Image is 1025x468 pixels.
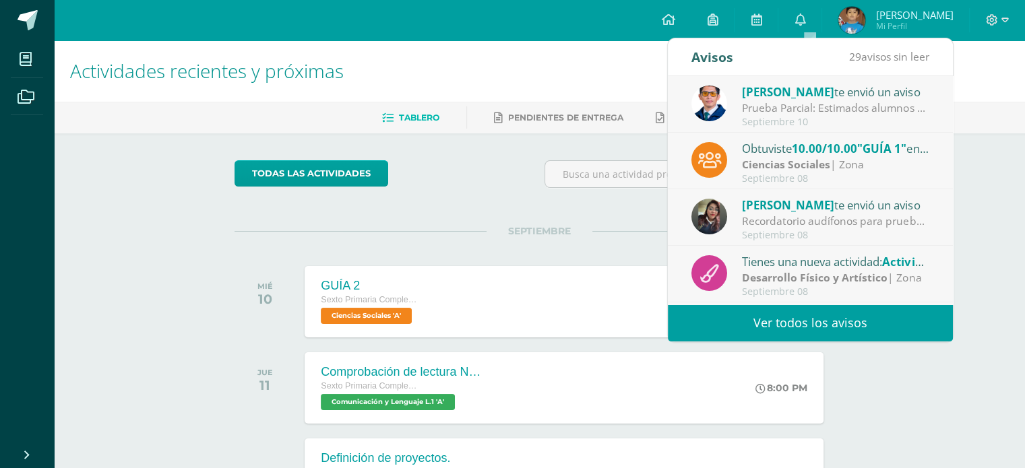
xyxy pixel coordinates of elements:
span: [PERSON_NAME] [875,8,953,22]
span: avisos sin leer [849,49,929,64]
div: | Zona [742,270,929,286]
img: f8d5be332460105fed6da2e57acb85ee.png [838,7,865,34]
span: [PERSON_NAME] [742,197,834,213]
span: Sexto Primaria Complementaria [321,295,422,304]
div: Tienes una nueva actividad: [742,253,929,270]
div: 11 [257,377,273,393]
div: Comprobación de lectura No.3 (Parcial). [321,365,483,379]
div: Septiembre 08 [742,286,929,298]
div: Septiembre 10 [742,116,929,128]
div: JUE [257,368,273,377]
div: GUÍA 2 [321,279,422,293]
span: Pendientes de entrega [508,112,623,123]
img: f727c7009b8e908c37d274233f9e6ae1.png [691,199,727,234]
a: Tablero [382,107,439,129]
strong: Ciencias Sociales [742,157,830,172]
span: "GUÍA 1" [857,141,906,156]
span: Ciencias Sociales 'A' [321,308,412,324]
span: [PERSON_NAME] [742,84,834,100]
div: Septiembre 08 [742,230,929,241]
div: Avisos [691,38,733,75]
a: Ver todos los avisos [668,304,953,341]
div: | Zona [742,157,929,172]
span: Actividades recientes y próximas [70,58,344,83]
div: Obtuviste en [742,139,929,157]
span: 10.00/10.00 [792,141,857,156]
span: Tablero [399,112,439,123]
input: Busca una actividad próxima aquí... [545,161,844,187]
div: 10 [257,291,273,307]
span: Sexto Primaria Complementaria [321,381,422,391]
a: todas las Actividades [235,160,388,187]
div: Prueba Parcial: Estimados alumnos Se les recuerda que mañana jueves 11 de septiembre tendremos la... [742,100,929,116]
div: 8:00 PM [755,382,807,394]
a: Pendientes de entrega [494,107,623,129]
img: 059ccfba660c78d33e1d6e9d5a6a4bb6.png [691,86,727,121]
strong: Desarrollo Físico y Artístico [742,270,888,285]
div: Recordatorio audífonos para prueba Final de TOEFL sexto Primaria A-B-C: Buena tarde estimados pad... [742,213,929,229]
div: te envió un aviso [742,196,929,213]
div: Definición de proyectos. [321,451,450,465]
div: MIÉ [257,281,273,291]
a: Entregadas [656,107,730,129]
span: Comunicación y Lenguaje L.1 'A' [321,394,455,410]
span: 29 [849,49,861,64]
span: SEPTIEMBRE [487,225,592,237]
span: Mi Perfil [875,20,953,32]
div: Septiembre 08 [742,173,929,185]
div: te envió un aviso [742,83,929,100]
